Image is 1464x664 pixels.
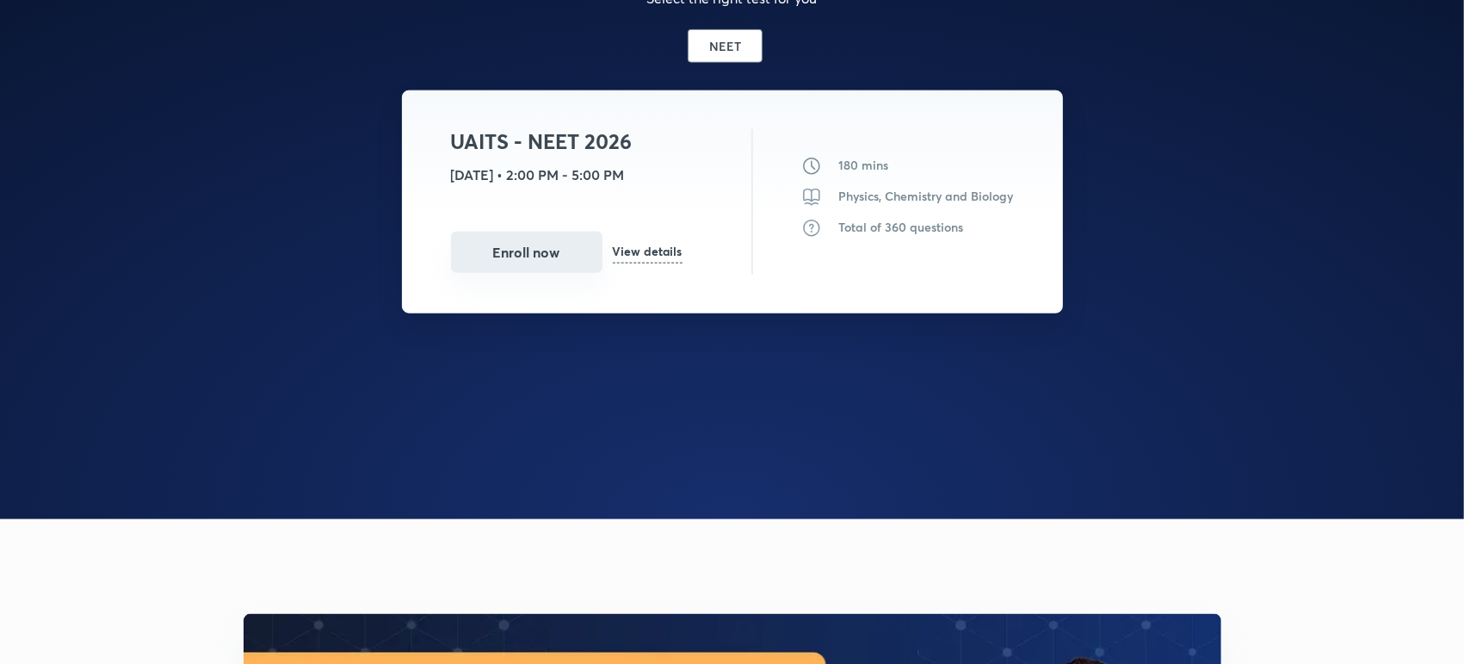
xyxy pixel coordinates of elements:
[497,164,625,185] h5: • 2:00 PM - 5:00 PM
[801,187,822,208] img: book
[613,245,683,264] h6: View details
[839,187,1014,205] h6: Physics, Chemistry and Biology
[451,164,494,185] h5: [DATE]
[839,218,964,236] h6: Total of 360 questions
[801,218,822,239] img: book
[709,37,741,55] h6: NEET
[451,129,683,154] h3: UAITS - NEET 2026
[451,232,602,273] button: Enroll now
[839,156,889,174] h6: 180 mins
